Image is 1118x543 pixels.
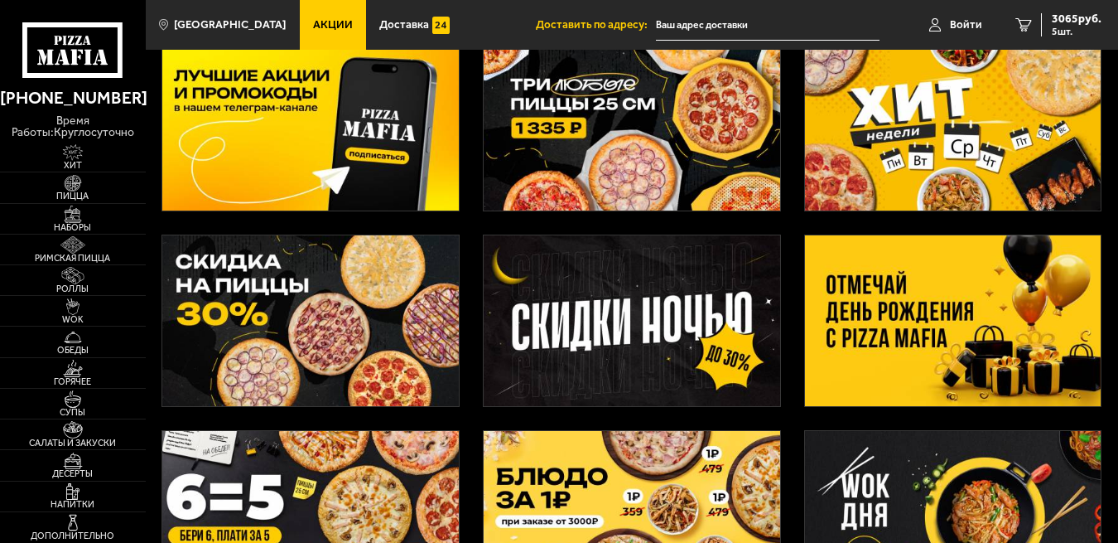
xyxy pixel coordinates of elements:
span: 5 шт. [1052,27,1101,36]
span: Войти [950,19,982,31]
span: 3065 руб. [1052,13,1101,25]
img: 15daf4d41897b9f0e9f617042186c801.svg [432,17,450,34]
span: Акции [313,19,353,31]
input: Ваш адрес доставки [656,10,879,41]
span: [GEOGRAPHIC_DATA] [174,19,286,31]
span: Доставить по адресу: [536,19,656,31]
span: Новосмоленская набережная, 1, подъезд 31 [656,10,879,41]
span: Доставка [379,19,429,31]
